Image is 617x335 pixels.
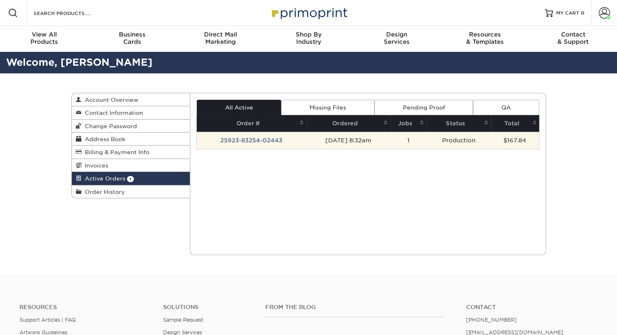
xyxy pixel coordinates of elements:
h4: Solutions [163,304,254,311]
a: Sample Request [163,317,203,323]
a: Billing & Payment Info [72,146,190,159]
a: Pending Proof [374,100,473,115]
a: Address Book [72,133,190,146]
span: Order History [82,189,125,195]
img: Primoprint [268,4,349,21]
a: [PHONE_NUMBER] [466,317,516,323]
td: 25923-83254-02443 [197,132,306,149]
td: [DATE] 8:32am [306,132,390,149]
span: Account Overview [82,97,138,103]
a: Support Articles | FAQ [19,317,76,323]
span: Active Orders [82,175,125,182]
a: Account Overview [72,93,190,106]
span: Design [353,31,441,38]
span: Business [88,31,176,38]
a: QA [473,100,539,115]
div: Industry [264,31,353,45]
span: Change Password [82,123,137,129]
div: Cards [88,31,176,45]
div: & Templates [441,31,529,45]
a: Contact Information [72,106,190,119]
a: Order History [72,185,190,198]
div: Services [353,31,441,45]
span: Shop By [264,31,353,38]
a: Resources& Templates [441,26,529,52]
div: & Support [529,31,617,45]
a: Contact [466,304,598,311]
td: 1 [390,132,426,149]
a: BusinessCards [88,26,176,52]
span: Resources [441,31,529,38]
a: Shop ByIndustry [264,26,353,52]
span: Invoices [82,162,108,169]
th: Jobs [390,115,426,132]
td: $167.84 [491,132,539,149]
span: Contact Information [82,110,143,116]
input: SEARCH PRODUCTS..... [33,8,112,18]
th: Status [426,115,491,132]
a: Invoices [72,159,190,172]
h4: Resources [19,304,151,311]
th: Ordered [306,115,390,132]
a: DesignServices [353,26,441,52]
span: MY CART [556,10,579,17]
td: Production [426,132,491,149]
div: Marketing [176,31,264,45]
span: Address Book [82,136,125,142]
span: Direct Mail [176,31,264,38]
a: All Active [197,100,281,115]
a: Change Password [72,120,190,133]
a: Active Orders 1 [72,172,190,185]
h4: From the Blog [265,304,444,311]
span: 0 [581,10,585,16]
a: Contact& Support [529,26,617,52]
span: Contact [529,31,617,38]
span: Billing & Payment Info [82,149,149,155]
span: 1 [127,176,134,182]
th: Order # [197,115,306,132]
a: Direct MailMarketing [176,26,264,52]
a: Missing Files [281,100,374,115]
th: Total [491,115,539,132]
